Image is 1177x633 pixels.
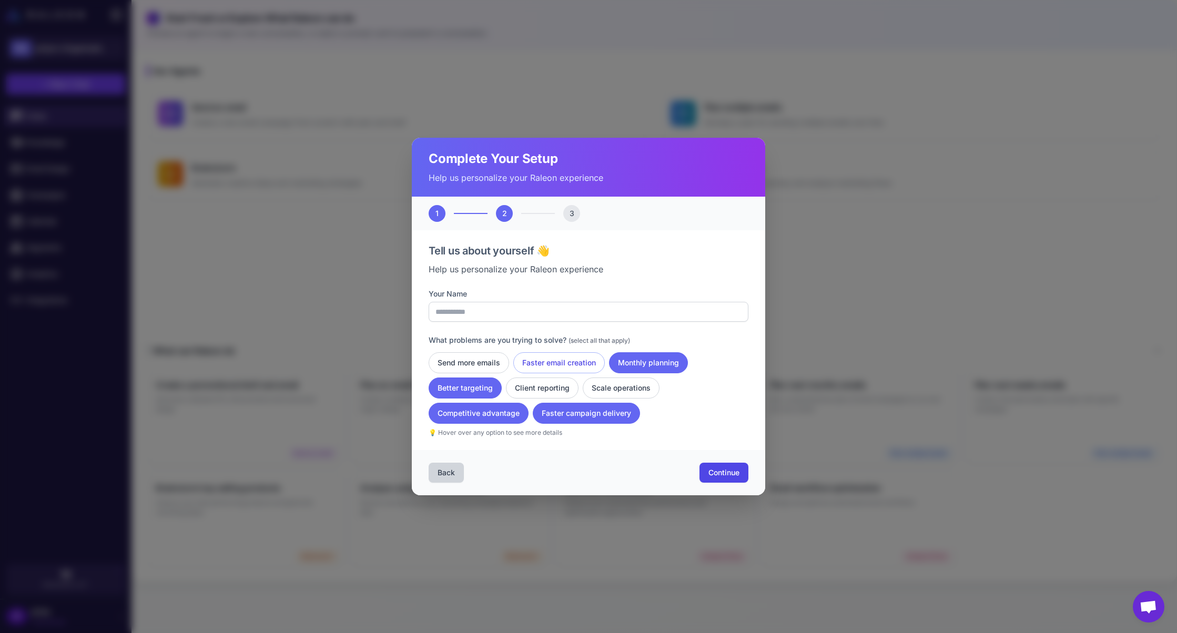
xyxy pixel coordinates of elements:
div: Open chat [1133,591,1164,622]
span: (select all that apply) [569,336,630,344]
button: Better targeting [429,377,502,399]
h2: Complete Your Setup [429,150,748,167]
button: Faster campaign delivery [533,403,640,424]
button: Faster email creation [513,352,605,373]
p: 💡 Hover over any option to see more details [429,428,748,437]
button: Competitive advantage [429,403,529,424]
div: 3 [563,205,580,222]
button: Send more emails [429,352,509,373]
button: Scale operations [583,377,659,399]
div: 2 [496,205,513,222]
h3: Tell us about yourself 👋 [429,243,748,259]
button: Monthly planning [609,352,688,373]
button: Back [429,463,464,483]
span: Continue [708,467,739,478]
p: Help us personalize your Raleon experience [429,171,748,184]
button: Client reporting [506,377,579,399]
label: Your Name [429,288,748,300]
button: Continue [699,463,748,483]
div: 1 [429,205,445,222]
span: What problems are you trying to solve? [429,335,566,344]
p: Help us personalize your Raleon experience [429,263,748,275]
